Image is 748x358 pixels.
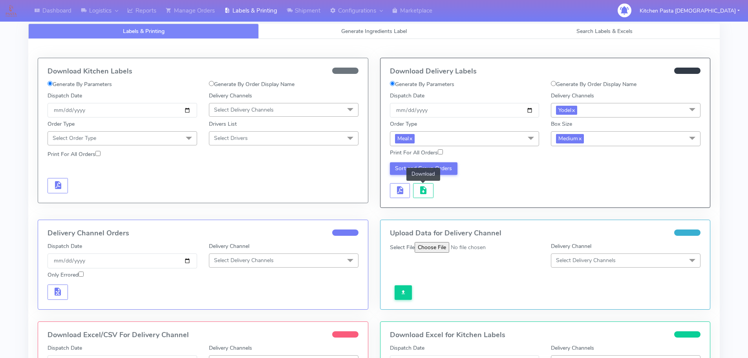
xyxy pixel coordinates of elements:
[48,81,53,86] input: Generate By Parameters
[48,120,75,128] label: Order Type
[551,92,594,100] label: Delivery Channels
[341,28,407,35] span: Generate Ingredients Label
[390,81,395,86] input: Generate By Parameters
[48,92,82,100] label: Dispatch Date
[95,151,101,156] input: Print For All Orders
[209,81,214,86] input: Generate By Order Display Name
[395,134,415,143] span: Meal
[214,134,248,142] span: Select Drivers
[438,149,443,154] input: Print For All Orders
[123,28,165,35] span: Labels & Printing
[390,243,415,252] label: Select File
[209,242,249,250] label: Delivery Channel
[551,80,636,88] label: Generate By Order Display Name
[578,134,582,142] a: x
[48,150,101,158] label: Print For All Orders
[551,81,556,86] input: Generate By Order Display Name
[556,257,616,264] span: Select Delivery Channels
[209,80,294,88] label: Generate By Order Display Name
[390,229,701,237] h4: Upload Data for Delivery Channel
[571,106,575,114] a: x
[214,106,274,114] span: Select Delivery Channels
[390,80,454,88] label: Generate By Parameters
[53,134,96,142] span: Select Order Type
[390,331,701,339] h4: Download Excel for Kitchen Labels
[390,149,443,157] label: Print For All Orders
[48,80,112,88] label: Generate By Parameters
[390,92,424,100] label: Dispatch Date
[48,271,84,279] label: Only Errored
[48,229,358,237] h4: Delivery Channel Orders
[390,68,701,75] h4: Download Delivery Labels
[209,344,252,352] label: Delivery Channels
[28,24,720,39] ul: Tabs
[79,272,84,277] input: Only Errored
[209,120,237,128] label: Drivers List
[390,162,458,175] button: Sort and Group Orders
[48,68,358,75] h4: Download Kitchen Labels
[409,134,412,142] a: x
[634,3,746,19] button: Kitchen Pasta [DEMOGRAPHIC_DATA]
[48,331,358,339] h4: Download Excel/CSV For Delivery Channel
[209,92,252,100] label: Delivery Channels
[551,242,591,250] label: Delivery Channel
[576,28,633,35] span: Search Labels & Excels
[551,344,594,352] label: Delivery Channels
[551,120,572,128] label: Box Size
[556,106,577,115] span: Yodel
[48,242,82,250] label: Dispatch Date
[556,134,584,143] span: Medium
[390,344,424,352] label: Dispatch Date
[48,344,82,352] label: Dispatch Date
[390,120,417,128] label: Order Type
[214,257,274,264] span: Select Delivery Channels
